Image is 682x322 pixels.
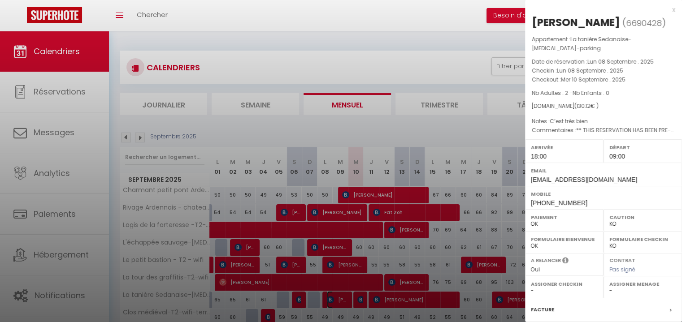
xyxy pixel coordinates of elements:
span: [PHONE_NUMBER] [531,199,587,206]
label: Facture [531,305,554,314]
span: Lun 08 Septembre . 2025 [557,67,623,74]
div: [DOMAIN_NAME] [532,102,675,111]
span: Nb Adultes : 2 - [532,89,609,97]
p: Commentaires : [532,126,675,135]
label: Email [531,166,676,175]
span: 18:00 [531,153,547,160]
label: Contrat [609,257,635,262]
span: 6690428 [626,17,662,29]
span: ( ) [622,17,666,29]
label: Caution [609,213,676,222]
label: Formulaire Checkin [609,235,676,244]
span: ( € ) [574,102,599,110]
span: [EMAIL_ADDRESS][DOMAIN_NAME] [531,176,637,183]
span: Mer 10 Septembre . 2025 [561,76,626,83]
span: Lun 08 Septembre . 2025 [587,58,654,65]
i: Sélectionner OUI si vous souhaiter envoyer les séquences de messages post-checkout [562,257,569,266]
span: 130.12 [577,102,591,110]
p: Date de réservation : [532,57,675,66]
label: Assigner Checkin [531,279,598,288]
span: C’est très bien [550,117,588,125]
p: Appartement : [532,35,675,53]
label: Formulaire Bienvenue [531,235,598,244]
span: La tanière Sedanaise-[MEDICAL_DATA]-parking [532,35,631,52]
span: Pas signé [609,266,635,273]
span: Nb Enfants : 0 [573,89,609,97]
label: Arrivée [531,143,598,152]
label: Assigner Menage [609,279,676,288]
label: Mobile [531,189,676,198]
span: 09:00 [609,153,625,160]
label: Paiement [531,213,598,222]
p: Checkout : [532,75,675,84]
div: [PERSON_NAME] [532,15,620,30]
label: A relancer [531,257,561,264]
p: Checkin : [532,66,675,75]
button: Ouvrir le widget de chat LiveChat [7,4,34,30]
p: Notes : [532,117,675,126]
div: x [525,4,675,15]
label: Départ [609,143,676,152]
